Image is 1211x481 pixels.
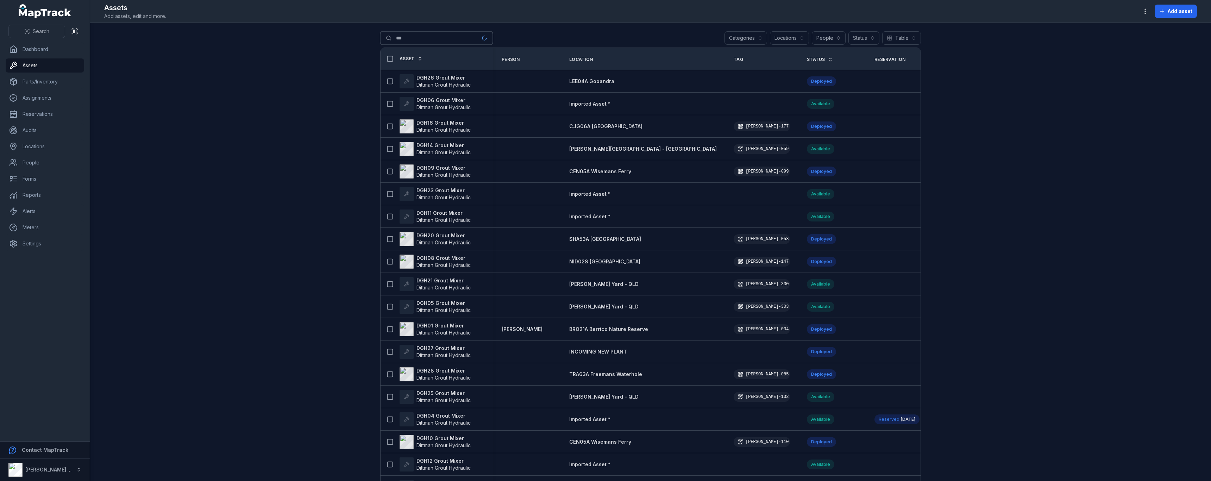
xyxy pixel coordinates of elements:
span: [PERSON_NAME] Yard - QLD [569,394,639,400]
span: Status [807,57,825,62]
a: INCOMING NEW PLANT [569,348,627,355]
strong: Contact MapTrack [22,447,68,453]
a: [PERSON_NAME] Yard - QLD [569,393,639,400]
a: SHA53A [GEOGRAPHIC_DATA] [569,236,641,243]
span: Asset [400,56,415,62]
span: Dittman Grout Hydraulic [416,465,471,471]
span: Imported Asset * [569,461,610,467]
a: DGH28 Grout MixerDittman Grout Hydraulic [400,367,471,381]
div: [PERSON_NAME]-034 [734,324,790,334]
a: BRO21A Berrico Nature Reserve [569,326,648,333]
div: Available [807,189,834,199]
a: Parts/Inventory [6,75,84,89]
span: BRO21A Berrico Nature Reserve [569,326,648,332]
strong: DGH27 Grout Mixer [416,345,471,352]
a: [PERSON_NAME][GEOGRAPHIC_DATA] - [GEOGRAPHIC_DATA] [569,145,717,152]
a: Reservations [6,107,84,121]
a: DGH25 Grout MixerDittman Grout Hydraulic [400,390,471,404]
h2: Assets [104,3,166,13]
a: TRA63A Freemans Waterhole [569,371,642,378]
span: Dittman Grout Hydraulic [416,262,471,268]
a: Reports [6,188,84,202]
span: Dittman Grout Hydraulic [416,194,471,200]
span: Search [33,28,49,35]
div: Available [807,302,834,312]
span: Add asset [1168,8,1192,15]
div: Available [807,392,834,402]
strong: DGH26 Grout Mixer [416,74,471,81]
span: Person [502,57,520,62]
span: Tag [734,57,743,62]
span: Dittman Grout Hydraulic [416,420,471,426]
strong: DGH11 Grout Mixer [416,210,471,217]
span: Add assets, edit and more. [104,13,166,20]
span: Dittman Grout Hydraulic [416,217,471,223]
a: DGH05 Grout MixerDittman Grout Hydraulic [400,300,471,314]
span: Imported Asset * [569,213,610,219]
a: DGH11 Grout MixerDittman Grout Hydraulic [400,210,471,224]
a: People [6,156,84,170]
a: DGH26 Grout MixerDittman Grout Hydraulic [400,74,471,88]
a: [PERSON_NAME] Yard - QLD [569,281,639,288]
div: Available [807,99,834,109]
strong: DGH23 Grout Mixer [416,187,471,194]
div: Available [807,460,834,469]
strong: DGH06 Grout Mixer [416,97,471,104]
span: [DATE] [901,417,915,422]
a: MapTrack [19,4,71,18]
div: [PERSON_NAME]-330 [734,279,790,289]
div: Available [807,144,834,154]
div: [PERSON_NAME]-110 [734,437,790,447]
a: Asset [400,56,422,62]
a: DGH27 Grout MixerDittman Grout Hydraulic [400,345,471,359]
strong: DGH04 Grout Mixer [416,412,471,419]
span: NID02S [GEOGRAPHIC_DATA] [569,258,640,264]
span: Dittman Grout Hydraulic [416,397,471,403]
span: CEN05A Wisemans Ferry [569,168,631,174]
strong: DGH08 Grout Mixer [416,255,471,262]
a: DGH01 Grout MixerDittman Grout Hydraulic [400,322,471,336]
a: Imported Asset * [569,190,610,198]
a: Dashboard [6,42,84,56]
div: [PERSON_NAME]-099 [734,167,790,176]
a: Assets [6,58,84,73]
a: Settings [6,237,84,251]
strong: DGH05 Grout Mixer [416,300,471,307]
div: Deployed [807,234,836,244]
a: Meters [6,220,84,235]
strong: DGH14 Grout Mixer [416,142,471,149]
a: Imported Asset * [569,213,610,220]
a: DGH09 Grout MixerDittman Grout Hydraulic [400,164,471,179]
a: Locations [6,139,84,154]
span: Dittman Grout Hydraulic [416,442,471,448]
div: [PERSON_NAME]-132 [734,392,790,402]
div: [PERSON_NAME]-085 [734,369,790,379]
strong: DGH28 Grout Mixer [416,367,471,374]
span: [PERSON_NAME] Yard - QLD [569,281,639,287]
a: DGH10 Grout MixerDittman Grout Hydraulic [400,435,471,449]
div: Available [807,212,834,221]
div: [PERSON_NAME]-177 [734,121,790,131]
span: [PERSON_NAME][GEOGRAPHIC_DATA] - [GEOGRAPHIC_DATA] [569,146,717,152]
a: DGH06 Grout MixerDittman Grout Hydraulic [400,97,471,111]
a: NID02S [GEOGRAPHIC_DATA] [569,258,640,265]
a: Alerts [6,204,84,218]
div: Deployed [807,257,836,267]
span: TRA63A Freemans Waterhole [569,371,642,377]
a: [PERSON_NAME] Yard - QLD [569,303,639,310]
strong: DGH10 Grout Mixer [416,435,471,442]
div: Deployed [807,76,836,86]
span: CEN05A Wisemans Ferry [569,439,631,445]
div: [PERSON_NAME]-059 [734,144,790,154]
a: [PERSON_NAME] [502,326,542,333]
button: Status [848,31,879,45]
a: Assignments [6,91,84,105]
a: Imported Asset * [569,461,610,468]
strong: DGH16 Grout Mixer [416,119,471,126]
span: Dittman Grout Hydraulic [416,82,471,88]
button: Search [8,25,65,38]
span: [PERSON_NAME] Yard - QLD [569,304,639,310]
span: Imported Asset * [569,191,610,197]
span: LEE04A Gooandra [569,78,614,84]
